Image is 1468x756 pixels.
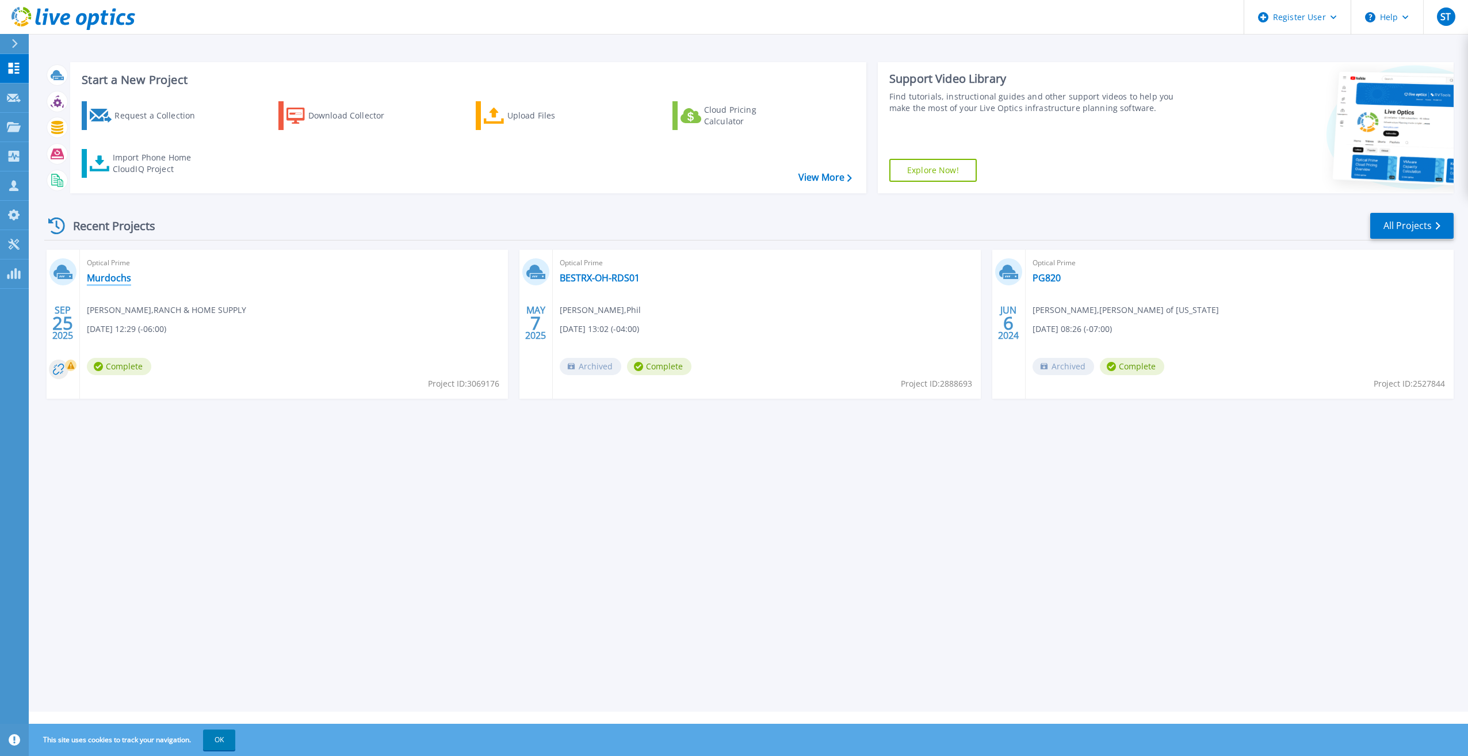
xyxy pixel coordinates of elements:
span: Project ID: 2888693 [901,377,972,390]
span: ST [1440,12,1451,21]
a: Cloud Pricing Calculator [672,101,801,130]
div: Support Video Library [889,71,1187,86]
a: Request a Collection [82,101,210,130]
span: Archived [1033,358,1094,375]
div: Import Phone Home CloudIQ Project [113,152,202,175]
a: All Projects [1370,213,1454,239]
div: Recent Projects [44,212,171,240]
div: Download Collector [308,104,400,127]
span: 25 [52,318,73,328]
a: Upload Files [476,101,604,130]
span: 6 [1003,318,1014,328]
span: Complete [1100,358,1164,375]
a: Explore Now! [889,159,977,182]
h3: Start a New Project [82,74,851,86]
div: Find tutorials, instructional guides and other support videos to help you make the most of your L... [889,91,1187,114]
div: Request a Collection [114,104,207,127]
span: Archived [560,358,621,375]
span: Project ID: 3069176 [428,377,499,390]
span: This site uses cookies to track your navigation. [32,730,235,750]
div: SEP 2025 [52,302,74,344]
a: PG820 [1033,272,1061,284]
a: Murdochs [87,272,131,284]
div: Cloud Pricing Calculator [704,104,796,127]
span: 7 [530,318,541,328]
span: Optical Prime [1033,257,1447,269]
span: [DATE] 13:02 (-04:00) [560,323,639,335]
span: Optical Prime [560,257,974,269]
div: MAY 2025 [525,302,546,344]
a: View More [798,172,852,183]
a: BESTRX-OH-RDS01 [560,272,640,284]
a: Download Collector [278,101,407,130]
span: [DATE] 12:29 (-06:00) [87,323,166,335]
span: [PERSON_NAME] , RANCH & HOME SUPPLY [87,304,246,316]
span: [PERSON_NAME] , [PERSON_NAME] of [US_STATE] [1033,304,1219,316]
span: Optical Prime [87,257,501,269]
button: OK [203,730,235,750]
div: JUN 2024 [997,302,1019,344]
span: Project ID: 2527844 [1374,377,1445,390]
span: Complete [627,358,691,375]
span: [DATE] 08:26 (-07:00) [1033,323,1112,335]
span: Complete [87,358,151,375]
div: Upload Files [507,104,599,127]
span: [PERSON_NAME] , Phil [560,304,641,316]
